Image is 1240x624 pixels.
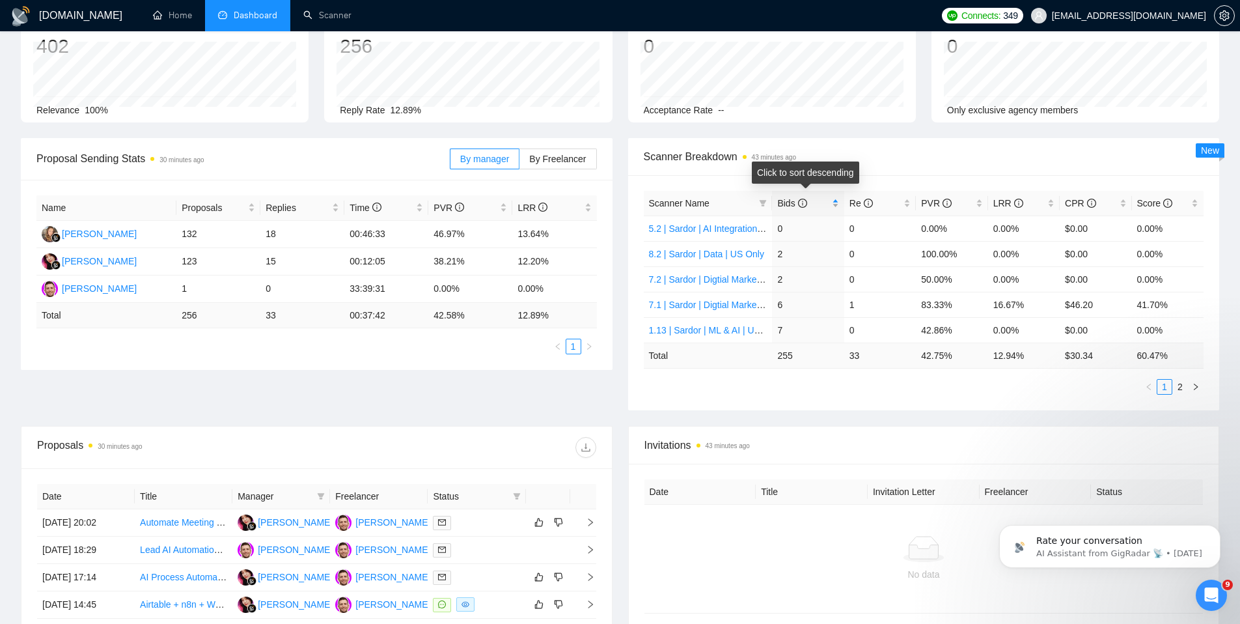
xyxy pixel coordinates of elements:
img: gigradar-bm.png [247,522,256,531]
li: Next Page [1188,379,1204,395]
span: right [575,518,595,527]
span: left [554,343,562,350]
span: Time [350,203,381,213]
td: 83.33% [916,292,987,317]
div: [PERSON_NAME] [258,597,333,612]
span: left [1145,383,1153,391]
span: info-circle [538,203,547,212]
td: 00:46:33 [344,221,428,248]
td: 00:37:42 [344,303,428,328]
th: Freelancer [330,484,428,509]
th: Invitation Letter [868,479,980,505]
td: 18 [260,221,344,248]
a: NK[PERSON_NAME] [42,228,137,238]
a: AM[PERSON_NAME] [335,517,430,527]
span: like [534,599,544,610]
span: filter [317,492,325,500]
a: homeHome [153,10,192,21]
span: Relevance [36,105,79,115]
td: 33 [844,343,916,368]
time: 43 minutes ago [706,442,750,449]
td: $ 30.34 [1060,343,1131,368]
img: gigradar-bm.png [247,576,256,586]
td: 123 [176,248,260,276]
span: Proposals [182,201,245,215]
span: dislike [554,517,563,528]
td: 13.64% [512,221,596,248]
img: AM [335,597,351,613]
button: dislike [551,597,566,612]
a: searchScanner [303,10,351,21]
td: 42.86% [916,317,987,343]
li: 1 [1157,379,1172,395]
span: info-circle [455,203,464,212]
a: NK[PERSON_NAME] [238,571,333,582]
td: 0.00% [988,317,1060,343]
span: right [575,600,595,609]
td: 2 [772,241,844,266]
span: mail [438,518,446,526]
span: By Freelancer [529,154,586,164]
td: 0.00% [1132,241,1204,266]
th: Date [37,484,135,509]
img: gigradar-bm.png [51,233,61,242]
td: 0.00% [988,216,1060,241]
span: filter [314,487,327,506]
td: 0.00% [428,276,512,303]
button: setting [1214,5,1235,26]
td: 0.00% [1132,317,1204,343]
td: 256 [176,303,260,328]
td: 0 [260,276,344,303]
button: right [1188,379,1204,395]
span: New [1201,145,1219,156]
div: [PERSON_NAME] [258,515,333,530]
a: AM[PERSON_NAME] [335,599,430,609]
img: NK [238,597,254,613]
img: NK [238,569,254,586]
a: 1.13 | Sardor | ML & AI | US Only [649,325,782,335]
a: AM[PERSON_NAME] [238,544,333,554]
span: info-circle [1014,199,1023,208]
span: 100% [85,105,108,115]
img: gigradar-bm.png [51,261,61,270]
iframe: Intercom notifications message [980,498,1240,589]
div: 0 [947,34,1058,59]
a: 8.2 | Sardor | Data | US Only [649,249,764,259]
span: filter [759,199,767,207]
span: LRR [993,198,1023,208]
div: No data [655,567,1193,582]
span: right [575,573,595,582]
td: 0.00% [1132,216,1204,241]
th: Replies [260,195,344,221]
span: PVR [434,203,464,213]
div: [PERSON_NAME] [355,570,430,584]
span: Acceptance Rate [644,105,713,115]
span: 349 [1003,8,1017,23]
span: 12.89% [391,105,421,115]
td: 1 [844,292,916,317]
a: AM[PERSON_NAME] [335,544,430,554]
th: Title [135,484,232,509]
time: 30 minutes ago [159,156,204,163]
li: Previous Page [1141,379,1157,395]
td: 100.00% [916,241,987,266]
span: info-circle [1163,199,1172,208]
span: Invitations [644,437,1204,453]
td: 33 [260,303,344,328]
span: By manager [460,154,509,164]
span: filter [510,487,523,506]
td: 46.97% [428,221,512,248]
td: [DATE] 18:29 [37,537,135,564]
td: 50.00% [916,266,987,292]
span: mail [438,573,446,581]
span: dashboard [218,10,227,20]
td: 0.00% [916,216,987,241]
span: user [1034,11,1043,20]
img: AM [335,515,351,531]
td: AI Process Automation Expert for Marketing Agency (Notion, Slack, n8n, Supermetrics, Asana, SOPs) [135,564,232,591]
td: 0 [772,216,844,241]
div: [PERSON_NAME] [62,227,137,241]
th: Freelancer [980,479,1092,505]
span: Replies [266,201,329,215]
td: 0.00% [1132,266,1204,292]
